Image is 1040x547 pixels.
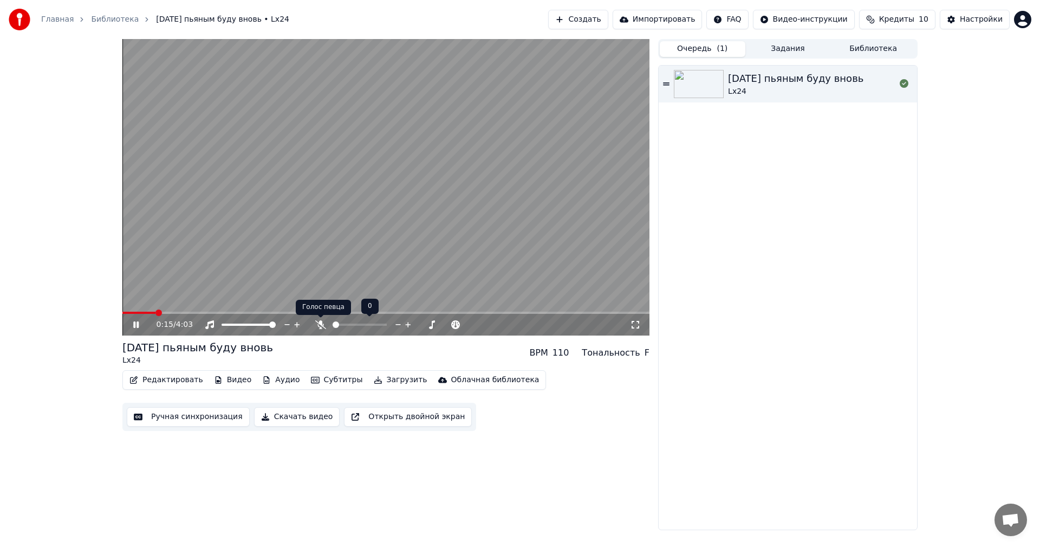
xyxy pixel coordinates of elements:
div: Облачная библиотека [451,375,539,385]
button: Кредиты10 [859,10,935,29]
div: Настройки [960,14,1003,25]
button: Импортировать [613,10,703,29]
span: 4:03 [176,319,193,330]
div: Lx24 [728,86,863,97]
div: 110 [552,346,569,359]
div: Lx24 [122,355,273,366]
div: Открытый чат [994,504,1027,536]
span: 0:15 [157,319,173,330]
a: Главная [41,14,74,25]
button: Видео-инструкции [753,10,855,29]
button: Задания [745,41,831,57]
div: Голос певца [296,300,351,315]
button: Создать [548,10,608,29]
span: 10 [919,14,928,25]
button: Библиотека [830,41,916,57]
div: Тональность [582,346,640,359]
div: BPM [529,346,548,359]
button: Открыть двойной экран [344,407,472,427]
button: Субтитры [307,372,367,388]
button: Аудио [258,372,304,388]
div: [DATE] пьяным буду вновь [122,340,273,355]
button: Ручная синхронизация [127,407,250,427]
button: Очередь [660,41,745,57]
div: / [157,319,183,330]
button: Скачать видео [254,407,340,427]
span: ( 1 ) [717,43,727,54]
button: Редактировать [125,372,207,388]
span: Кредиты [879,14,914,25]
button: FAQ [706,10,748,29]
img: youka [9,9,30,30]
a: Библиотека [91,14,139,25]
div: 0 [361,299,379,314]
nav: breadcrumb [41,14,289,25]
button: Настройки [940,10,1010,29]
button: Видео [210,372,256,388]
div: F [645,346,649,359]
span: [DATE] пьяным буду вновь • Lx24 [156,14,289,25]
div: [DATE] пьяным буду вновь [728,71,863,86]
button: Загрузить [369,372,432,388]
